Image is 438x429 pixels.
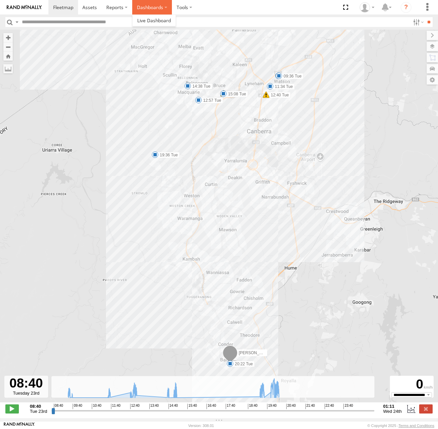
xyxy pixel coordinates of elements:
span: 09:40 [73,404,82,409]
span: 23:40 [343,404,353,409]
span: [PERSON_NAME] [239,350,272,355]
label: Measure [3,64,13,73]
label: Close [419,404,433,413]
label: 15:08 Tue [223,91,248,97]
div: 0 [391,377,433,392]
strong: 01:11 [383,404,402,409]
span: 16:40 [207,404,216,409]
span: 12:40 [130,404,140,409]
span: 19:40 [267,404,277,409]
label: 14:38 Tue [188,83,212,89]
label: 15:02 Tue [224,91,248,97]
div: © Copyright 2025 - [367,424,434,428]
strong: 08:40 [30,404,47,409]
label: Search Query [14,17,20,27]
span: 08:40 [54,404,63,409]
button: Zoom Home [3,52,13,61]
span: 21:40 [305,404,315,409]
div: Helen Mason [357,2,377,12]
label: 09:36 Tue [279,73,303,79]
img: rand-logo.svg [7,5,42,10]
label: Search Filter Options [410,17,425,27]
a: Visit our Website [4,422,35,429]
label: 11:34 Tue [270,84,295,90]
label: Map Settings [427,75,438,85]
span: 17:40 [226,404,235,409]
span: Wed 24th Sep 2025 [383,409,402,414]
label: 20:22 Tue [230,361,255,367]
button: Zoom out [3,42,13,52]
span: 10:40 [92,404,101,409]
label: 12:40 Tue [266,92,291,98]
i: ? [401,2,411,13]
label: 12:57 Tue [198,97,223,103]
span: 20:40 [286,404,296,409]
span: Tue 23rd Sep 2025 [30,409,47,414]
label: 19:36 Tue [155,152,180,158]
span: 13:40 [149,404,159,409]
label: Play/Stop [5,404,19,413]
span: 11:40 [111,404,120,409]
div: Version: 308.01 [188,424,214,428]
button: Zoom in [3,33,13,42]
span: 15:40 [187,404,197,409]
span: 18:40 [248,404,257,409]
a: Terms and Conditions [399,424,434,428]
span: 22:40 [325,404,334,409]
span: 14:40 [169,404,178,409]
